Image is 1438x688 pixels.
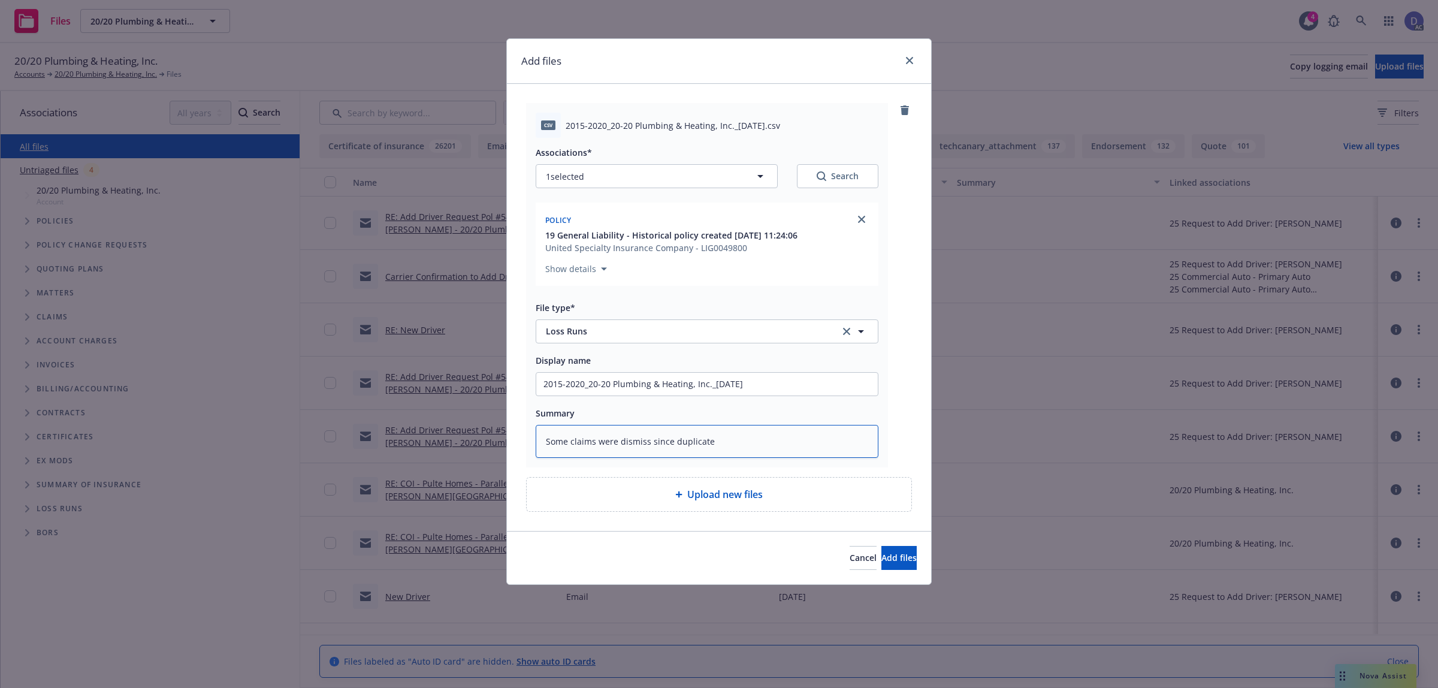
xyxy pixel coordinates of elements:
[536,355,591,366] span: Display name
[902,53,917,68] a: close
[546,325,823,337] span: Loss Runs
[854,212,869,227] a: close
[545,215,572,225] span: Policy
[536,425,878,458] textarea: Some claims were dismiss since duplicate
[541,120,555,129] span: csv
[536,147,592,158] span: Associations*
[817,170,859,182] div: Search
[546,170,584,183] span: 1 selected
[545,242,797,254] div: United Specialty Insurance Company - LIG0049800
[521,53,561,69] h1: Add files
[545,229,797,242] button: 19 General Liability - Historical policy created [DATE] 11:24:06
[881,546,917,570] button: Add files
[536,164,778,188] button: 1selected
[526,477,912,512] div: Upload new files
[536,408,575,419] span: Summary
[536,373,878,396] input: Add display name here...
[536,319,878,343] button: Loss Runsclear selection
[687,487,763,502] span: Upload new files
[881,552,917,563] span: Add files
[797,164,878,188] button: SearchSearch
[839,324,854,339] a: clear selection
[850,552,877,563] span: Cancel
[540,262,612,276] button: Show details
[898,103,912,117] a: remove
[817,171,826,181] svg: Search
[850,546,877,570] button: Cancel
[536,302,575,313] span: File type*
[566,119,780,132] span: 2015-2020_20-20 Plumbing & Heating, Inc._[DATE].csv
